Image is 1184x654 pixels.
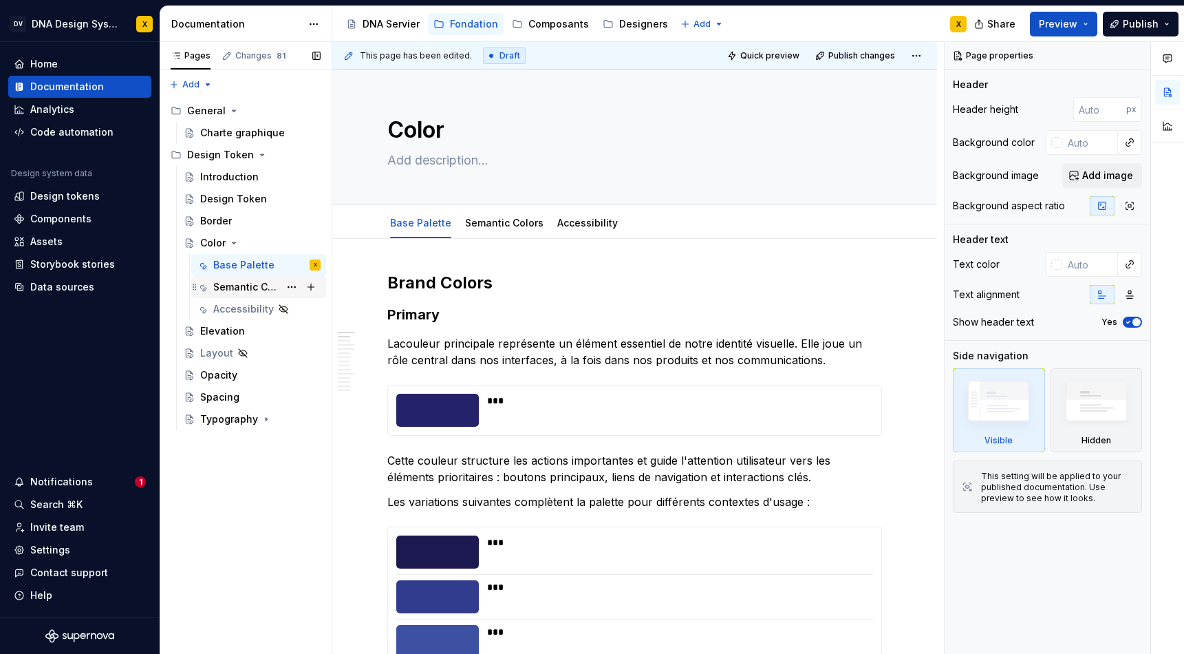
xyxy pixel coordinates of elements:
div: Settings [30,543,70,557]
div: X [956,19,961,30]
span: Add [182,79,200,90]
div: Introduction [200,170,259,184]
span: Share [987,17,1015,31]
div: X [314,258,317,272]
div: Design Token [165,144,326,166]
div: Changes [235,50,288,61]
div: Accessibility [213,302,274,316]
label: Yes [1101,317,1117,328]
div: This setting will be applied to your published documentation. Use preview to see how it looks. [981,471,1133,504]
a: Base PaletteX [191,254,326,276]
div: Base Palette [213,258,275,272]
a: Semantic Colors [465,217,543,229]
div: Accessibility [552,208,623,237]
div: Semantic Colors [213,280,279,294]
commenthighlight: La [387,337,400,350]
div: Background color [953,136,1035,149]
div: Components [30,212,92,226]
p: px [1126,104,1137,115]
span: Draft [499,50,520,61]
div: Documentation [30,80,104,94]
a: Assets [8,231,151,253]
p: Les variations suivantes complètent la palette pour différents contextes d'usage : [387,494,882,510]
button: Notifications1 [8,471,151,493]
div: Design tokens [30,189,100,203]
a: Home [8,53,151,75]
input: Auto [1073,97,1126,122]
a: Elevation [178,320,326,342]
a: Introduction [178,166,326,188]
a: Typography [178,408,326,430]
div: Base Palette [385,208,457,237]
div: Search ⌘K [30,498,83,511]
div: Border [200,214,232,228]
span: 1 [135,476,146,487]
div: Charte graphique [200,126,285,140]
input: Auto [1062,252,1118,277]
div: X [142,19,147,30]
a: Spacing [178,386,326,408]
div: Side navigation [953,349,1029,363]
div: Designers [619,17,668,31]
div: Visible [984,435,1013,446]
span: Add [693,19,711,30]
div: Storybook stories [30,257,115,271]
div: DV [10,16,26,32]
a: Fondation [428,13,504,35]
button: Contact support [8,562,151,584]
div: Visible [953,368,1045,452]
button: Publish [1103,12,1178,36]
div: Composants [528,17,589,31]
div: Text color [953,257,1000,271]
div: Header text [953,233,1009,246]
div: Home [30,57,58,71]
a: Layout [178,342,326,364]
div: Header [953,78,988,92]
p: Cette couleur structure les actions importantes et guide l'attention utilisateur vers les élément... [387,452,882,485]
div: Assets [30,235,63,249]
h2: Brand Colors [387,272,882,294]
div: Documentation [171,17,301,31]
span: This page has been edited. [360,50,472,61]
a: Settings [8,539,151,561]
button: Share [967,12,1024,36]
div: DNA Servier [363,17,420,31]
a: Opacity [178,364,326,386]
a: Documentation [8,76,151,98]
button: Help [8,584,151,606]
div: Fondation [450,17,498,31]
svg: Supernova Logo [45,629,114,643]
div: Contact support [30,566,108,580]
a: Composants [506,13,594,35]
button: Search ⌘K [8,494,151,516]
input: Auto [1062,130,1118,155]
div: Background image [953,169,1039,182]
div: Semantic Colors [460,208,549,237]
h3: Primary [387,305,882,324]
div: Color [200,236,226,250]
div: Layout [200,346,233,360]
a: Components [8,208,151,230]
span: Add image [1082,169,1133,182]
button: DVDNA Design SystemX [3,9,157,39]
div: Data sources [30,280,94,294]
p: couleur principale représente un élément essentiel de notre identité visuelle. Elle joue un rôle ... [387,335,882,368]
a: Border [178,210,326,232]
a: Base Palette [390,217,451,229]
a: Code automation [8,121,151,143]
a: Accessibility [191,298,326,320]
a: Storybook stories [8,253,151,275]
div: Header height [953,103,1018,116]
div: Design Token [200,192,267,206]
a: Design tokens [8,185,151,207]
div: Analytics [30,103,74,116]
div: Design Token [187,148,254,162]
span: 81 [275,50,288,61]
span: Publish [1123,17,1159,31]
button: Add [676,14,728,34]
div: Text alignment [953,288,1020,302]
button: Add [165,75,217,94]
button: Quick preview [723,46,806,65]
div: Show header text [953,315,1034,329]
